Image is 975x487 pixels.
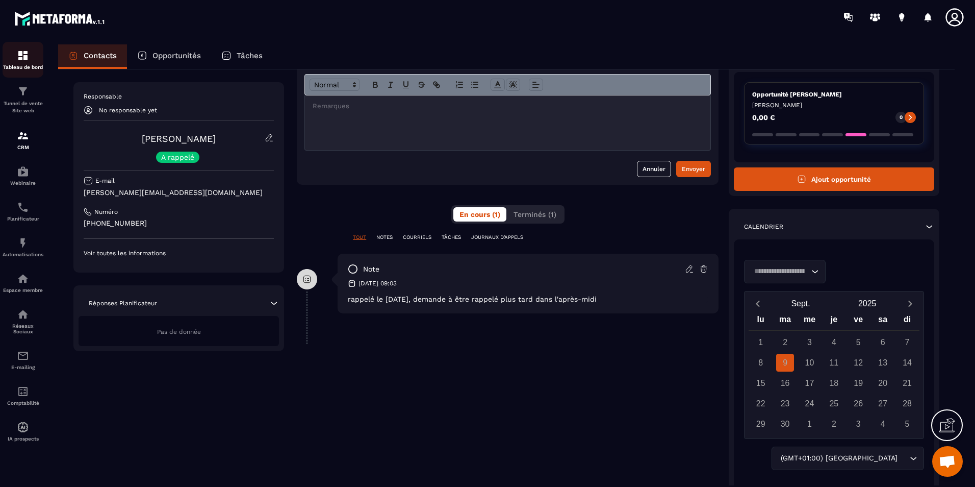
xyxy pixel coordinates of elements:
div: 4 [825,333,843,351]
p: IA prospects [3,436,43,442]
a: [PERSON_NAME] [142,133,216,144]
p: Tableau de bord [3,64,43,70]
a: automationsautomationsEspace membre [3,265,43,301]
p: TOUT [353,234,366,241]
div: 17 [801,374,818,392]
div: 23 [776,395,794,412]
img: automations [17,237,29,249]
p: [PHONE_NUMBER] [84,218,274,228]
p: E-mail [95,177,115,185]
div: 18 [825,374,843,392]
p: COURRIELS [403,234,431,241]
p: Opportunité [PERSON_NAME] [752,90,916,99]
p: Webinaire [3,180,43,186]
div: sa [870,312,895,330]
img: email [17,350,29,362]
button: Open years overlay [834,295,901,312]
a: Contacts [58,44,127,69]
p: rappelé le [DATE], demande à être rappelé plus tard dans l'après-midi [348,295,708,303]
img: formation [17,85,29,98]
div: 27 [874,395,892,412]
a: automationsautomationsWebinaire [3,158,43,193]
div: 16 [776,374,794,392]
img: logo [14,9,106,28]
img: scheduler [17,201,29,213]
a: automationsautomationsAutomatisations [3,229,43,265]
button: Annuler [637,161,671,177]
a: Tâches [211,44,273,69]
p: Espace membre [3,287,43,293]
div: 28 [899,395,916,412]
button: Next month [901,297,919,310]
p: Calendrier [744,223,783,231]
p: Automatisations [3,252,43,257]
div: me [798,312,822,330]
div: ve [846,312,870,330]
img: automations [17,165,29,178]
p: Comptabilité [3,400,43,406]
button: Previous month [749,297,767,310]
div: 12 [850,354,867,372]
div: 20 [874,374,892,392]
div: 10 [801,354,818,372]
p: 0 [900,114,903,121]
div: 29 [752,415,769,433]
div: 13 [874,354,892,372]
div: 4 [874,415,892,433]
div: 26 [850,395,867,412]
div: 1 [801,415,818,433]
div: 2 [776,333,794,351]
p: E-mailing [3,364,43,370]
span: En cours (1) [459,210,500,218]
div: Ouvrir le chat [932,446,963,477]
p: TÂCHES [442,234,461,241]
p: Tunnel de vente Site web [3,100,43,114]
span: Terminés (1) [514,210,556,218]
div: 8 [752,354,769,372]
div: 9 [776,354,794,372]
p: [DATE] 09:03 [358,279,397,287]
p: note [363,264,379,274]
div: 25 [825,395,843,412]
div: 5 [899,415,916,433]
div: ma [773,312,798,330]
p: Numéro [94,208,118,216]
p: A rappelé [161,154,194,161]
p: [PERSON_NAME][EMAIL_ADDRESS][DOMAIN_NAME] [84,188,274,198]
p: Voir toutes les informations [84,249,274,257]
div: di [895,312,919,330]
div: Calendar wrapper [749,312,919,433]
a: Opportunités [127,44,211,69]
div: Calendar days [749,333,919,433]
p: JOURNAUX D'APPELS [471,234,523,241]
a: social-networksocial-networkRéseaux Sociaux [3,301,43,342]
div: 30 [776,415,794,433]
a: accountantaccountantComptabilité [3,378,43,413]
a: formationformationTunnel de vente Site web [3,78,43,122]
div: 14 [899,354,916,372]
div: 1 [752,333,769,351]
p: No responsable yet [99,107,157,114]
div: 11 [825,354,843,372]
a: emailemailE-mailing [3,342,43,378]
div: lu [749,312,773,330]
div: 7 [899,333,916,351]
div: Search for option [772,447,924,470]
button: En cours (1) [453,207,506,222]
img: automations [17,273,29,285]
div: 3 [850,415,867,433]
input: Search for option [751,266,809,277]
img: formation [17,50,29,62]
div: je [822,312,846,330]
p: Planificateur [3,216,43,222]
a: formationformationTableau de bord [3,42,43,78]
button: Ajout opportunité [734,167,934,191]
button: Open months overlay [767,295,834,312]
input: Search for option [900,453,907,464]
div: Search for option [744,260,826,283]
img: automations [17,421,29,433]
a: schedulerschedulerPlanificateur [3,193,43,229]
img: formation [17,130,29,142]
div: 15 [752,374,769,392]
p: CRM [3,144,43,150]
